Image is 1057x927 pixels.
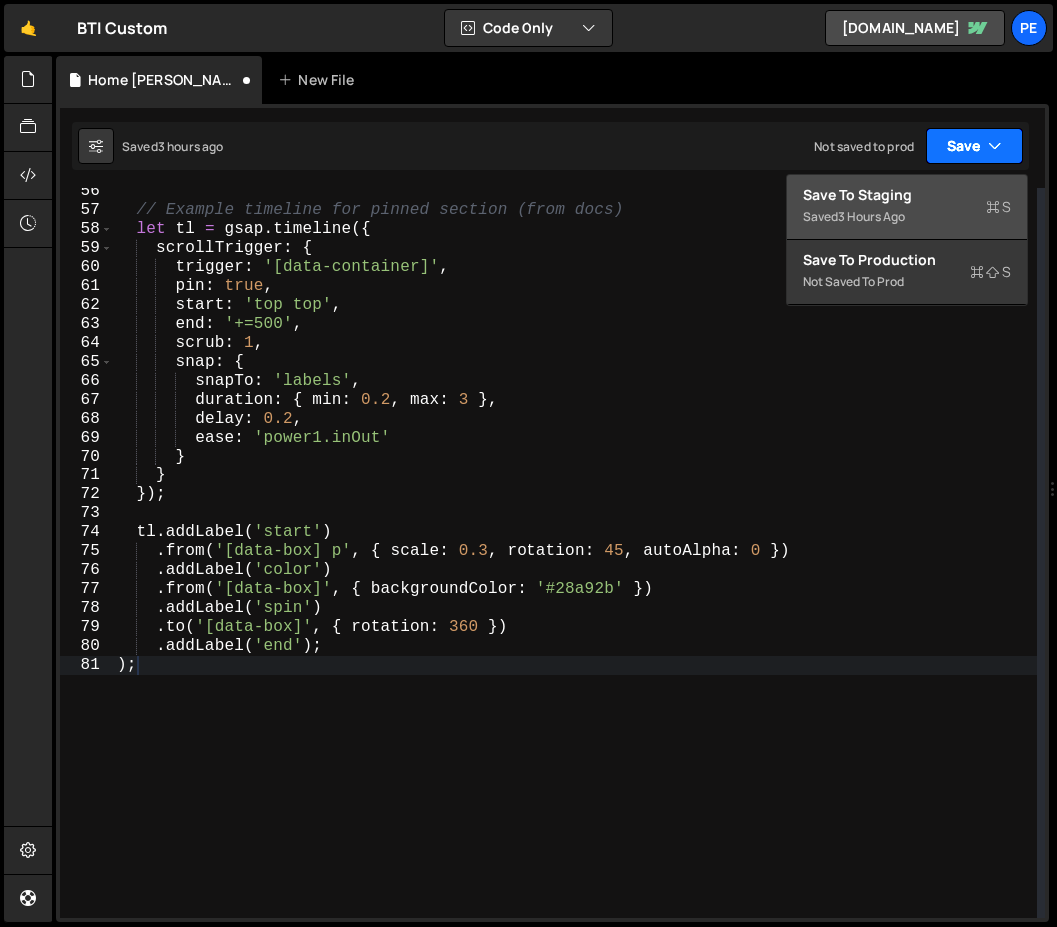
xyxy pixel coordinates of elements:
[814,138,914,155] div: Not saved to prod
[60,296,113,315] div: 62
[926,128,1023,164] button: Save
[122,138,224,155] div: Saved
[60,618,113,637] div: 79
[88,70,238,90] div: Home [PERSON_NAME].js
[60,523,113,542] div: 74
[60,277,113,296] div: 61
[803,185,1011,205] div: Save to Staging
[60,239,113,258] div: 59
[445,10,612,46] button: Code Only
[60,258,113,277] div: 60
[60,448,113,466] div: 70
[60,542,113,561] div: 75
[158,138,224,155] div: 3 hours ago
[60,656,113,675] div: 81
[986,197,1011,217] span: S
[970,262,1011,282] span: S
[60,353,113,372] div: 65
[787,240,1027,305] button: Save to ProductionS Not saved to prod
[60,504,113,523] div: 73
[278,70,362,90] div: New File
[60,391,113,410] div: 67
[60,429,113,448] div: 69
[60,485,113,504] div: 72
[803,270,1011,294] div: Not saved to prod
[60,561,113,580] div: 76
[803,250,1011,270] div: Save to Production
[60,182,113,201] div: 56
[60,372,113,391] div: 66
[60,580,113,599] div: 77
[60,220,113,239] div: 58
[803,205,1011,229] div: Saved
[825,10,1005,46] a: [DOMAIN_NAME]
[60,315,113,334] div: 63
[60,410,113,429] div: 68
[60,334,113,353] div: 64
[838,208,905,225] div: 3 hours ago
[60,599,113,618] div: 78
[60,466,113,485] div: 71
[1011,10,1047,46] a: Pe
[787,175,1027,240] button: Save to StagingS Saved3 hours ago
[4,4,53,52] a: 🤙
[77,16,168,40] div: BTI Custom
[60,637,113,656] div: 80
[60,201,113,220] div: 57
